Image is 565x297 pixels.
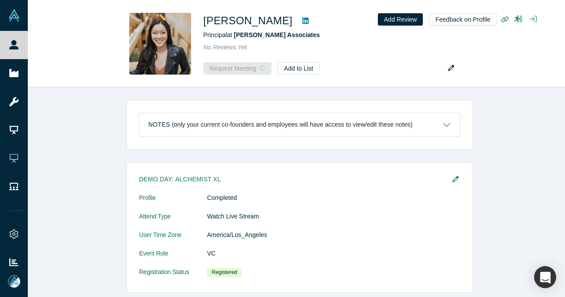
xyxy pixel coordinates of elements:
[172,121,413,128] p: (only your current co-founders and employees will have access to view/edit these notes)
[234,31,320,38] a: [PERSON_NAME] Associates
[139,193,207,212] dt: Profile
[139,230,207,249] dt: User Time Zone
[8,9,20,22] img: Alchemist Vault Logo
[203,31,320,38] span: Principal at
[139,113,460,136] button: Notes (only your current co-founders and employees will have access to view/edit these notes)
[139,267,207,286] dt: Registration Status
[203,13,293,29] h1: [PERSON_NAME]
[278,62,319,75] button: Add to List
[8,275,20,288] img: Mia Scott's Account
[139,249,207,267] dt: Event Role
[429,13,497,26] button: Feedback on Profile
[203,44,247,51] span: No Reviews Yet
[139,212,207,230] dt: Attend Type
[207,268,242,277] span: Registered
[207,230,460,240] dd: America/Los_Angeles
[207,212,460,221] dd: Watch Live Stream
[378,13,423,26] button: Add Review
[207,193,460,203] dd: Completed
[148,120,170,129] h3: Notes
[207,249,460,258] dd: VC
[139,175,448,184] h3: Demo Day: Alchemist XL
[203,62,272,75] button: Request Meeting
[129,13,191,75] img: Michelle Kwok's Profile Image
